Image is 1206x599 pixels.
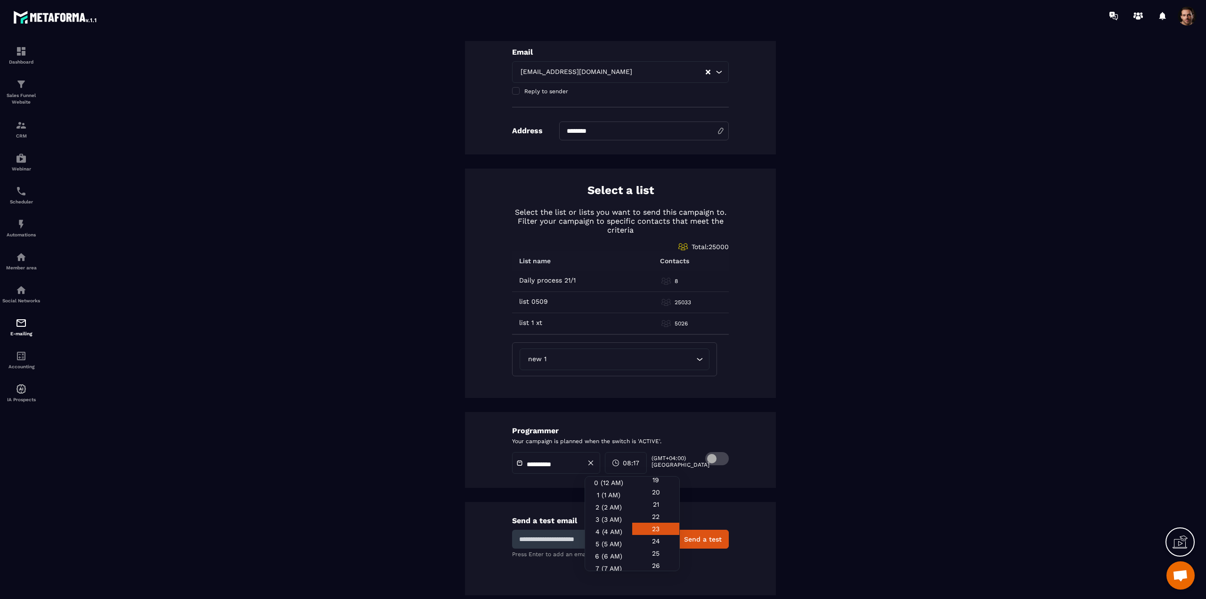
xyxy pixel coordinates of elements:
[16,251,27,263] img: automations
[660,257,689,265] p: Contacts
[2,244,40,277] a: automationsautomationsMember area
[585,538,632,550] div: 5 (5 AM)
[585,526,632,538] div: 4 (4 AM)
[585,550,632,562] div: 6 (6 AM)
[16,284,27,296] img: social-network
[526,354,548,364] span: new 1
[2,232,40,237] p: Automations
[16,79,27,90] img: formation
[512,61,729,83] div: Search for option
[512,217,729,235] p: Filter your campaign to specific contacts that meet the criteria
[2,397,40,402] p: IA Prospects
[585,501,632,513] div: 2 (2 AM)
[632,486,679,498] div: 20
[16,350,27,362] img: accountant
[632,474,679,486] div: 19
[632,498,679,510] div: 21
[632,547,679,559] div: 25
[16,153,27,164] img: automations
[512,208,729,217] p: Select the list or lists you want to send this campaign to.
[585,489,632,501] div: 1 (1 AM)
[16,186,27,197] img: scheduler
[585,513,632,526] div: 3 (3 AM)
[2,39,40,72] a: formationformationDashboard
[2,133,40,138] p: CRM
[548,354,694,364] input: Search for option
[706,69,710,76] button: Clear Selected
[2,331,40,336] p: E-mailing
[587,183,654,198] p: Select a list
[518,67,634,77] span: [EMAIL_ADDRESS][DOMAIN_NAME]
[2,343,40,376] a: accountantaccountantAccounting
[634,67,705,77] input: Search for option
[512,426,729,435] p: Programmer
[2,211,40,244] a: automationsautomationsAutomations
[2,92,40,105] p: Sales Funnel Website
[512,551,729,558] p: Press Enter to add an email! Enter up to 5 email addresses!
[2,59,40,65] p: Dashboard
[519,257,551,265] p: List name
[519,276,576,284] p: Daily process 21/1
[585,562,632,575] div: 7 (7 AM)
[2,113,40,146] a: formationformationCRM
[632,523,679,535] div: 23
[512,437,729,445] p: Your campaign is planned when the switch is 'ACTIVE'.
[512,126,543,135] p: Address
[652,455,692,468] p: (GMT+04:00) [GEOGRAPHIC_DATA]
[2,310,40,343] a: emailemailE-mailing
[16,219,27,230] img: automations
[2,199,40,204] p: Scheduler
[675,299,691,306] p: 25033
[524,88,568,95] span: Reply to sender
[677,530,729,549] button: Send a test
[632,559,679,572] div: 26
[632,535,679,547] div: 24
[520,348,709,370] div: Search for option
[675,277,678,285] p: 8
[2,72,40,113] a: formationformationSales Funnel Website
[2,298,40,303] p: Social Networks
[16,317,27,329] img: email
[512,48,729,57] p: Email
[512,516,729,525] p: Send a test email
[16,46,27,57] img: formation
[13,8,98,25] img: logo
[2,166,40,171] p: Webinar
[692,243,729,251] span: Total: 25000
[16,383,27,395] img: automations
[16,120,27,131] img: formation
[623,458,639,468] span: 08:17
[2,277,40,310] a: social-networksocial-networkSocial Networks
[1166,561,1195,590] div: Mở cuộc trò chuyện
[2,265,40,270] p: Member area
[2,146,40,178] a: automationsautomationsWebinar
[519,319,542,326] p: list 1 xt
[519,298,548,305] p: list 0509
[585,477,632,489] div: 0 (12 AM)
[675,320,688,327] p: 5026
[2,178,40,211] a: schedulerschedulerScheduler
[632,510,679,523] div: 22
[2,364,40,369] p: Accounting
